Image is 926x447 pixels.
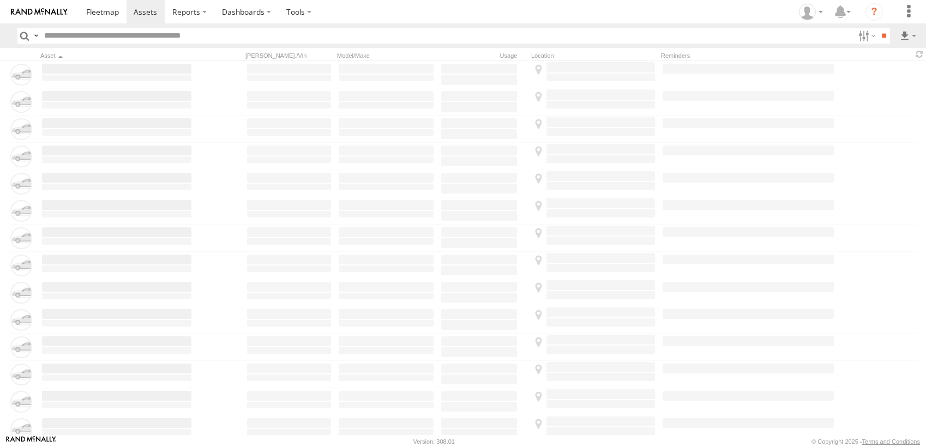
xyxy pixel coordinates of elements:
div: Version: 308.01 [413,438,455,445]
i: ? [865,3,883,21]
div: [PERSON_NAME]./Vin [245,52,333,59]
div: Location [531,52,657,59]
div: Reminders [661,52,791,59]
div: © Copyright 2025 - [811,438,920,445]
a: Terms and Conditions [862,438,920,445]
label: Export results as... [899,28,917,44]
span: Refresh [913,49,926,59]
div: Click to Sort [40,52,193,59]
div: Emma Bailey [795,4,827,20]
div: Usage [440,52,527,59]
label: Search Query [32,28,40,44]
label: Search Filter Options [854,28,877,44]
a: Visit our Website [6,436,56,447]
div: Model/Make [337,52,435,59]
img: rand-logo.svg [11,8,68,16]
